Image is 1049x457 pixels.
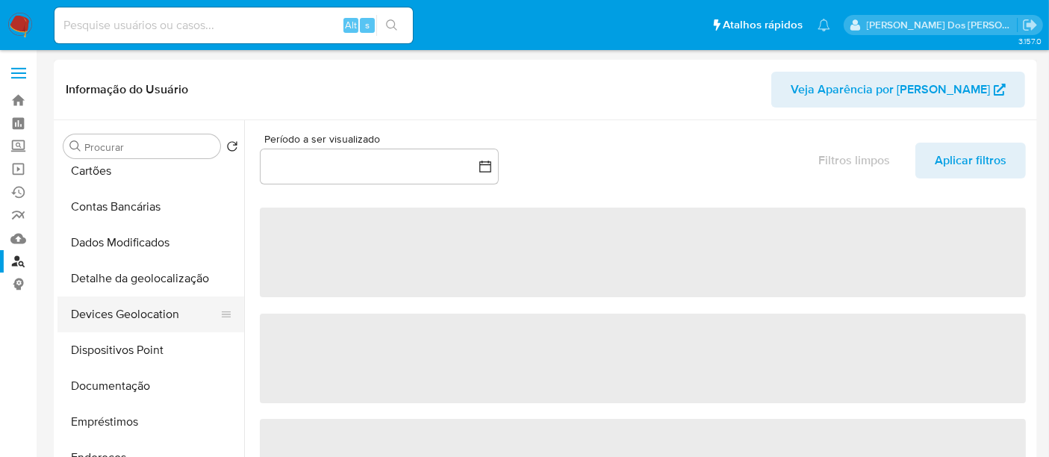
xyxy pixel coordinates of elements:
[818,19,830,31] a: Notificações
[771,72,1025,108] button: Veja Aparência por [PERSON_NAME]
[376,15,407,36] button: search-icon
[57,332,244,368] button: Dispositivos Point
[345,18,357,32] span: Alt
[867,18,1018,32] p: renato.lopes@mercadopago.com.br
[791,72,990,108] span: Veja Aparência por [PERSON_NAME]
[365,18,370,32] span: s
[57,225,244,261] button: Dados Modificados
[55,16,413,35] input: Pesquise usuários ou casos...
[57,296,232,332] button: Devices Geolocation
[226,140,238,157] button: Retornar ao pedido padrão
[84,140,214,154] input: Procurar
[57,261,244,296] button: Detalhe da geolocalização
[57,368,244,404] button: Documentação
[1022,17,1038,33] a: Sair
[723,17,803,33] span: Atalhos rápidos
[69,140,81,152] button: Procurar
[57,404,244,440] button: Empréstimos
[57,153,244,189] button: Cartões
[57,189,244,225] button: Contas Bancárias
[66,82,188,97] h1: Informação do Usuário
